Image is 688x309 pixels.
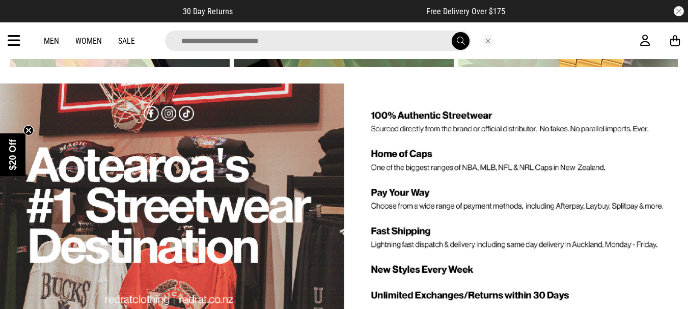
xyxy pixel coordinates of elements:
a: Women [75,36,102,46]
button: Close search [483,35,494,46]
button: Open LiveChat chat widget [8,4,39,35]
iframe: Customer reviews powered by Trustpilot [253,6,406,16]
a: Men [44,36,59,46]
span: 30 Day Returns [183,7,233,16]
span: Free Delivery Over $175 [426,7,505,16]
a: Sale [118,36,135,46]
span: $20 Off [8,139,18,170]
button: Close teaser [23,125,34,135]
